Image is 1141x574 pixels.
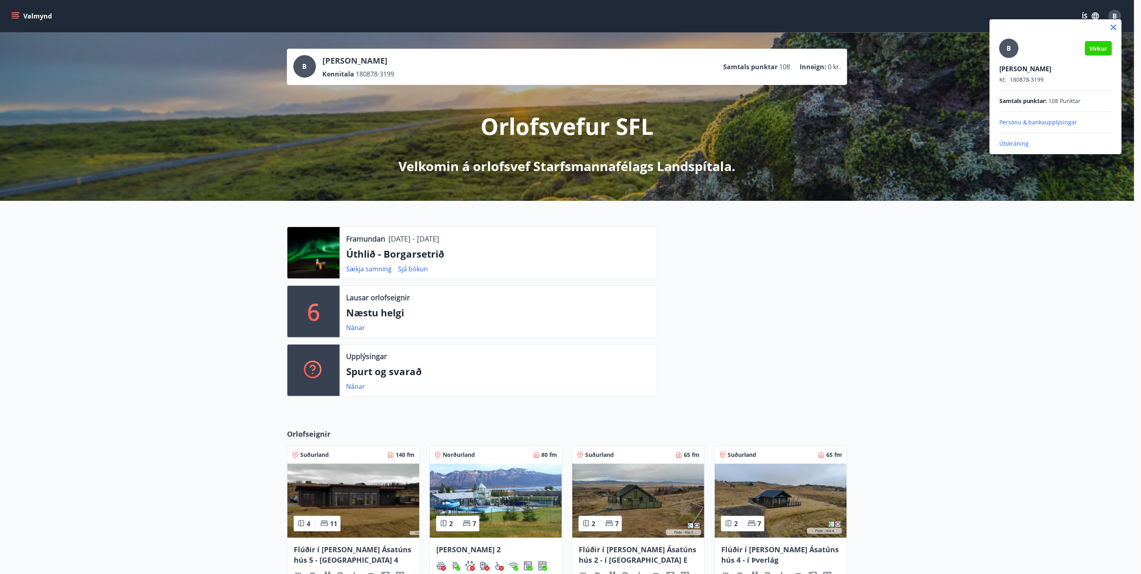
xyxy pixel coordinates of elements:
p: 180878-3199 [999,76,1112,84]
p: Persónu & bankaupplýsingar [999,118,1112,126]
span: Kt. [999,76,1007,83]
span: Virkur [1090,45,1107,52]
p: Útskráning [999,140,1112,148]
span: Samtals punktar : [999,97,1047,105]
p: [PERSON_NAME] [999,64,1112,73]
span: 108 Punktar [1049,97,1081,105]
span: B [1007,44,1011,53]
